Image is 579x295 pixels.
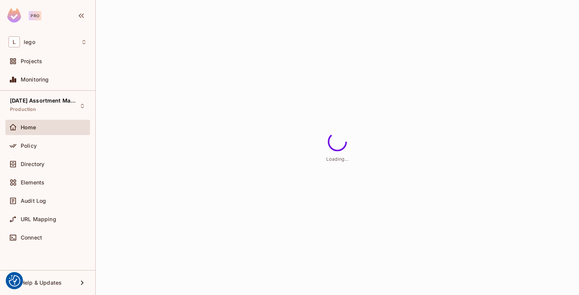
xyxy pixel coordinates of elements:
div: Pro [29,11,41,20]
span: Projects [21,58,42,64]
span: Help & Updates [21,280,62,286]
span: Home [21,124,36,130]
img: SReyMgAAAABJRU5ErkJggg== [7,8,21,23]
img: Revisit consent button [9,275,20,287]
span: Monitoring [21,77,49,83]
span: L [8,36,20,47]
span: Policy [21,143,37,149]
span: [DATE] Assortment Management [10,98,79,104]
span: Production [10,106,36,112]
span: Loading... [326,156,348,161]
span: URL Mapping [21,216,56,222]
span: Directory [21,161,44,167]
span: Connect [21,235,42,241]
span: Elements [21,179,44,186]
span: Audit Log [21,198,46,204]
button: Consent Preferences [9,275,20,287]
span: Workspace: lego [24,39,35,45]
